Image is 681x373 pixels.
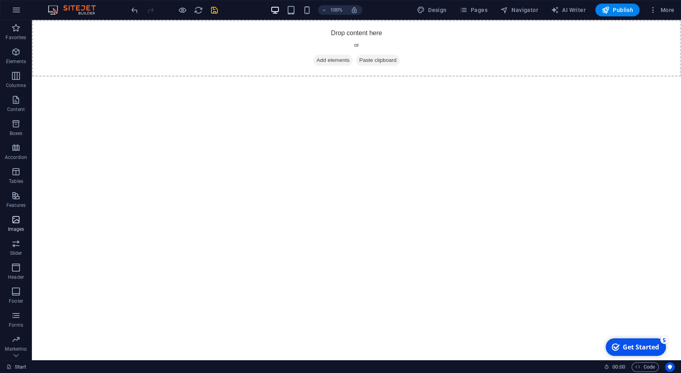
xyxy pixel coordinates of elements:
i: Save (Ctrl+S) [210,6,219,15]
span: 00 00 [612,362,625,372]
button: Usercentrics [665,362,675,372]
button: Click here to leave preview mode and continue editing [178,5,187,15]
i: Undo: Delete elements (Ctrl+Z) [130,6,139,15]
span: Pages [459,6,487,14]
span: Add elements [281,35,321,46]
p: Images [8,226,24,232]
span: AI Writer [551,6,586,14]
button: Code [632,362,659,372]
p: Boxes [10,130,23,137]
div: Get Started 5 items remaining, 0% complete [4,3,65,21]
p: Elements [6,58,26,65]
a: Click to cancel selection. Double-click to open Pages [6,362,26,372]
p: Features [6,202,26,208]
div: 5 [59,1,67,9]
p: Columns [6,82,26,89]
p: Marketing [5,346,27,352]
span: Navigator [500,6,538,14]
button: 100% [318,5,346,15]
button: Navigator [497,4,541,16]
p: Slider [10,250,22,256]
p: Content [7,106,25,113]
button: More [646,4,677,16]
i: On resize automatically adjust zoom level to fit chosen device. [351,6,358,14]
p: Tables [9,178,23,185]
button: AI Writer [548,4,589,16]
button: save [209,5,219,15]
div: Design (Ctrl+Alt+Y) [414,4,450,16]
span: Design [417,6,447,14]
i: Reload page [194,6,203,15]
button: reload [193,5,203,15]
span: More [649,6,674,14]
span: Publish [602,6,633,14]
span: Code [635,362,655,372]
p: Footer [9,298,23,304]
button: Pages [456,4,490,16]
button: Publish [595,4,640,16]
span: Paste clipboard [324,35,368,46]
p: Header [8,274,24,280]
img: Editor Logo [46,5,106,15]
span: : [618,364,619,370]
button: Design [414,4,450,16]
h6: 100% [330,5,343,15]
p: Forms [9,322,23,328]
button: undo [130,5,139,15]
p: Favorites [6,34,26,41]
p: Accordion [5,154,27,161]
div: Get Started [22,8,58,16]
h6: Session time [604,362,625,372]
